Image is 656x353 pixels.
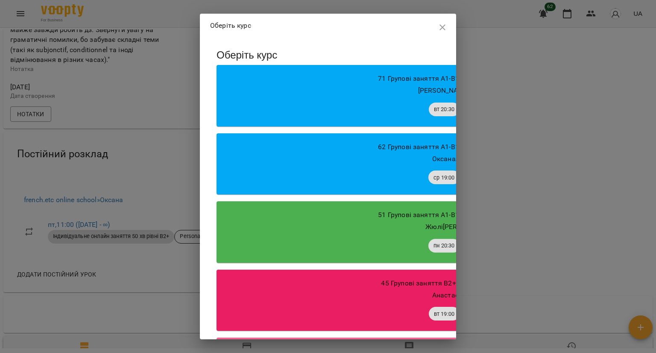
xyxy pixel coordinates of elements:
span: ср 19:00 [428,174,460,182]
p: 71 Групові заняття А1-В1 Група 71 А2 [378,74,498,84]
span: Жюлі [425,223,443,231]
span: [PERSON_NAME] [443,223,495,231]
span: [PERSON_NAME] [418,86,470,94]
span: Анастасія [456,155,488,163]
p: 45 Групові заняття В2+ Група 45 В2 [381,278,495,288]
p: Оберіть курс [210,21,251,31]
span: Анастасія [432,291,464,299]
p: 62 Групові заняття А1-В1 Група 62 B1 [378,142,498,152]
span: пн 20:30 [428,241,460,250]
span: вт 19:00 [429,310,460,318]
p: 51 Групові заняття А1-В1 Група 51 B1 [378,210,498,220]
span: Оксана [432,155,456,163]
span: вт 20:30 [429,105,460,113]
